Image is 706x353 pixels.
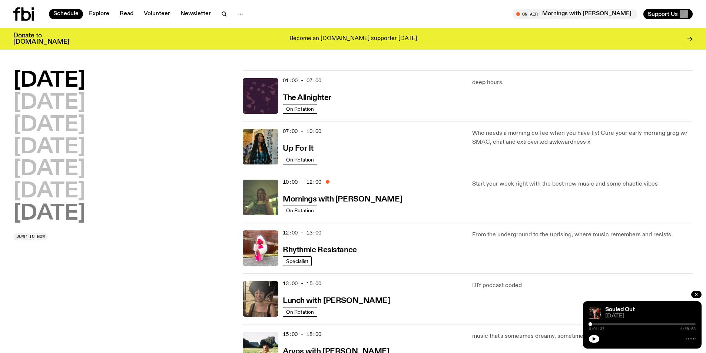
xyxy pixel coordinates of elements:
[283,196,402,203] h3: Mornings with [PERSON_NAME]
[84,9,114,19] a: Explore
[283,206,317,215] a: On Rotation
[13,159,85,180] button: [DATE]
[283,280,321,287] span: 13:00 - 15:00
[13,203,85,224] button: [DATE]
[605,307,635,313] a: Souled Out
[13,115,85,136] button: [DATE]
[283,104,317,114] a: On Rotation
[115,9,138,19] a: Read
[283,93,331,102] a: The Allnighter
[472,180,693,189] p: Start your week right with the best new music and some chaotic vibes
[286,309,314,314] span: On Rotation
[286,258,308,264] span: Specialist
[648,11,678,17] span: Support Us
[605,313,696,319] span: [DATE]
[589,327,604,331] span: 0:01:37
[283,331,321,338] span: 15:00 - 18:00
[283,143,314,153] a: Up For It
[283,194,402,203] a: Mornings with [PERSON_NAME]
[283,94,331,102] h3: The Allnighter
[16,234,45,239] span: Jump to now
[286,157,314,162] span: On Rotation
[472,129,693,147] p: Who needs a morning coffee when you have Ify! Cure your early morning grog w/ SMAC, chat and extr...
[283,296,390,305] a: Lunch with [PERSON_NAME]
[283,307,317,317] a: On Rotation
[13,70,85,91] button: [DATE]
[283,297,390,305] h3: Lunch with [PERSON_NAME]
[472,332,693,341] p: music that's sometimes dreamy, sometimes fast, but always good!
[13,33,69,45] h3: Donate to [DOMAIN_NAME]
[283,229,321,236] span: 12:00 - 13:00
[513,9,637,19] button: On AirMornings with [PERSON_NAME]
[283,245,357,254] a: Rhythmic Resistance
[680,327,696,331] span: 1:59:58
[49,9,83,19] a: Schedule
[643,9,693,19] button: Support Us
[472,78,693,87] p: deep hours.
[13,233,48,240] button: Jump to now
[243,180,278,215] img: Jim Kretschmer in a really cute outfit with cute braids, standing on a train holding up a peace s...
[283,179,321,186] span: 10:00 - 12:00
[286,106,314,111] span: On Rotation
[13,181,85,202] button: [DATE]
[243,230,278,266] img: Attu crouches on gravel in front of a brown wall. They are wearing a white fur coat with a hood, ...
[472,230,693,239] p: From the underground to the uprising, where music remembers and resists
[472,281,693,290] p: DIY podcast coded
[283,256,312,266] a: Specialist
[283,145,314,153] h3: Up For It
[243,129,278,164] img: Ify - a Brown Skin girl with black braided twists, looking up to the side with her tongue stickin...
[176,9,215,19] a: Newsletter
[286,207,314,213] span: On Rotation
[13,93,85,113] button: [DATE]
[283,246,357,254] h3: Rhythmic Resistance
[139,9,175,19] a: Volunteer
[283,128,321,135] span: 07:00 - 10:00
[283,77,321,84] span: 01:00 - 07:00
[13,137,85,158] button: [DATE]
[289,36,417,42] p: Become an [DOMAIN_NAME] supporter [DATE]
[283,155,317,164] a: On Rotation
